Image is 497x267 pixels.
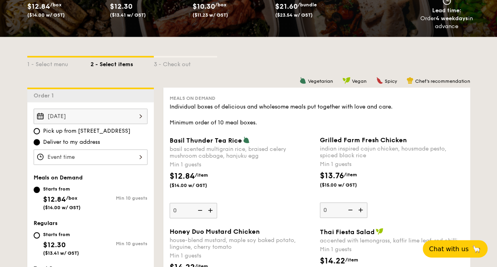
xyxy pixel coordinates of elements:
input: Starts from$12.30($13.41 w/ GST)Min 10 guests [34,232,40,238]
div: Min 1 guests [320,246,464,254]
span: Meals on Demand [170,95,215,101]
img: icon-add.58712e84.svg [205,203,217,218]
span: Spicy [385,78,397,84]
span: ($23.54 w/ GST) [275,12,313,18]
span: Chef's recommendation [415,78,470,84]
span: ($13.41 w/ GST) [110,12,146,18]
img: icon-chef-hat.a58ddaea.svg [406,77,414,84]
span: Meals on Demand [34,174,83,181]
input: Starts from$12.84/box($14.00 w/ GST)Min 10 guests [34,187,40,193]
span: $21.60 [275,2,298,11]
span: /box [50,2,62,8]
strong: 4 weekdays [436,15,468,22]
input: Event date [34,109,147,124]
img: icon-vegan.f8ff3823.svg [376,228,384,235]
span: Thai Fiesta Salad [320,228,375,236]
img: icon-add.58712e84.svg [355,202,367,217]
span: $12.84 [27,2,50,11]
img: icon-spicy.37a8142b.svg [376,77,383,84]
div: indian inspired cajun chicken, housmade pesto, spiced black rice [320,145,464,159]
div: Individual boxes of delicious and wholesome meals put together with love and care. Minimum order ... [170,103,464,127]
span: ($14.00 w/ GST) [27,12,65,18]
div: accented with lemongrass, kaffir lime leaf, red chilli [320,237,464,244]
button: Chat with us🦙 [423,240,488,257]
img: icon-vegetarian.fe4039eb.svg [243,136,250,143]
span: Vegetarian [308,78,333,84]
img: icon-reduce.1d2dbef1.svg [344,202,355,217]
div: Min 1 guests [320,160,464,168]
span: ($11.23 w/ GST) [193,12,228,18]
div: Order in advance [420,15,473,31]
span: Pick up from [STREET_ADDRESS] [43,127,130,135]
span: /box [215,2,227,8]
input: Grilled Farm Fresh Chickenindian inspired cajun chicken, housmade pesto, spiced black riceMin 1 g... [320,202,367,218]
span: ($15.00 w/ GST) [320,182,374,188]
span: $10.30 [193,2,215,11]
span: $14.22 [320,256,345,266]
div: 3 - Check out [154,57,217,69]
span: Order 1 [34,92,57,99]
span: /box [66,195,77,201]
span: ($13.41 w/ GST) [43,250,79,256]
span: $12.30 [110,2,132,11]
img: icon-reduce.1d2dbef1.svg [193,203,205,218]
img: icon-vegetarian.fe4039eb.svg [299,77,306,84]
span: /item [195,172,208,178]
div: 1 - Select menu [27,57,91,69]
span: /bundle [298,2,317,8]
span: ($14.00 w/ GST) [170,182,223,189]
div: basil scented multigrain rice, braised celery mushroom cabbage, hanjuku egg [170,146,314,159]
img: icon-vegan.f8ff3823.svg [342,77,350,84]
div: Min 1 guests [170,252,314,260]
span: /item [345,257,358,263]
span: $13.76 [320,171,344,181]
span: Honey Duo Mustard Chicken [170,228,260,235]
input: Pick up from [STREET_ADDRESS] [34,128,40,134]
span: Grilled Farm Fresh Chicken [320,136,407,144]
span: $12.84 [170,172,195,181]
span: $12.84 [43,195,66,204]
div: Starts from [43,186,81,192]
span: Deliver to my address [43,138,100,146]
span: /item [344,172,357,177]
div: 2 - Select items [91,57,154,69]
span: Lead time: [432,7,461,14]
div: Min 10 guests [91,195,147,201]
div: Starts from [43,231,79,238]
span: Basil Thunder Tea Rice [170,137,242,144]
input: Event time [34,149,147,165]
span: ($14.00 w/ GST) [43,205,81,210]
span: 🦙 [472,244,481,254]
div: Min 10 guests [91,241,147,246]
span: Regulars [34,220,58,227]
span: Vegan [352,78,367,84]
div: house-blend mustard, maple soy baked potato, linguine, cherry tomato [170,237,314,250]
span: Chat with us [429,245,469,253]
input: Basil Thunder Tea Ricebasil scented multigrain rice, braised celery mushroom cabbage, hanjuku egg... [170,203,217,218]
input: Deliver to my address [34,139,40,145]
span: $12.30 [43,240,66,249]
div: Min 1 guests [170,161,314,169]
